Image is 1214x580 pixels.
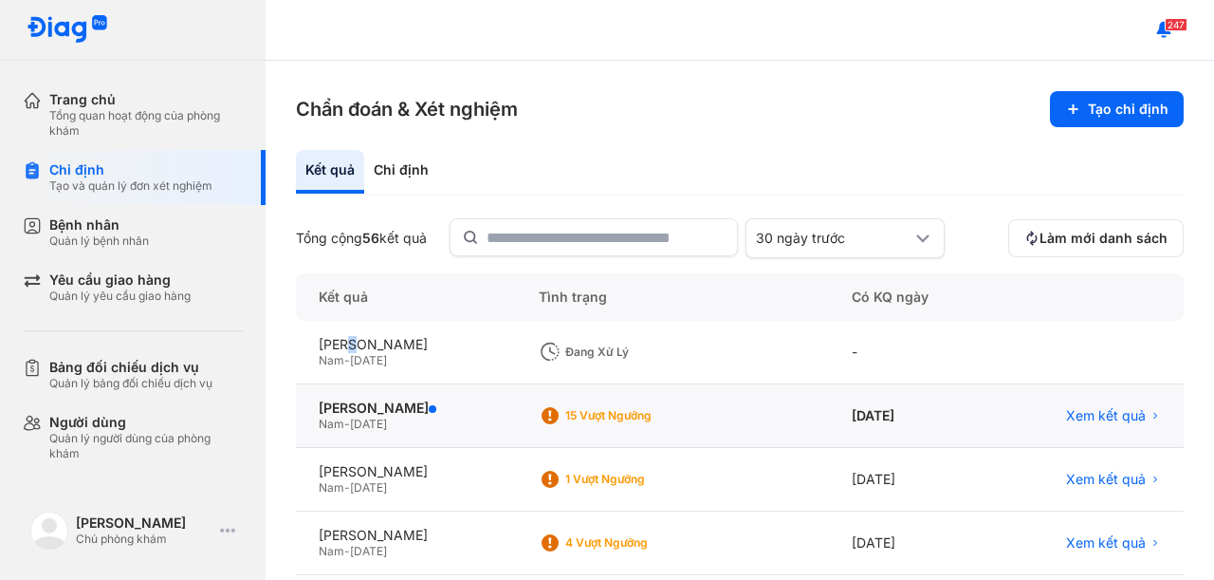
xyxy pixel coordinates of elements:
h3: Chẩn đoán & Xét nghiệm [296,96,518,122]
div: Tạo và quản lý đơn xét nghiệm [49,178,212,194]
span: - [344,353,350,367]
div: 15 Vượt ngưỡng [565,408,717,423]
span: [DATE] [350,480,387,495]
img: logo [30,512,68,550]
span: [DATE] [350,353,387,367]
div: [PERSON_NAME] [319,463,493,480]
button: Làm mới danh sách [1008,219,1184,257]
div: [PERSON_NAME] [319,400,493,417]
div: Người dùng [49,414,243,431]
span: Nam [319,417,344,431]
div: 1 Vượt ngưỡng [565,472,717,487]
span: Xem kết quả [1066,534,1146,552]
div: Tổng quan hoạt động của phòng khám [49,108,243,139]
span: Làm mới danh sách [1039,230,1168,247]
div: Chủ phòng khám [76,532,212,547]
div: [DATE] [829,512,994,575]
div: Bệnh nhân [49,216,149,234]
img: logo [27,15,108,45]
div: Tình trạng [516,273,829,321]
div: [PERSON_NAME] [319,527,493,544]
div: Có KQ ngày [829,273,994,321]
span: 56 [362,230,379,246]
span: Xem kết quả [1066,407,1146,424]
div: [PERSON_NAME] [319,336,493,353]
span: Nam [319,353,344,367]
div: Quản lý người dùng của phòng khám [49,431,243,461]
div: [PERSON_NAME] [76,515,212,532]
div: 30 ngày trước [756,230,911,247]
span: 247 [1165,18,1187,31]
div: - [829,321,994,384]
div: [DATE] [829,384,994,448]
span: - [344,480,350,495]
div: Chỉ định [49,161,212,178]
div: Trang chủ [49,91,243,108]
div: Đang xử lý [565,345,717,360]
div: 4 Vượt ngưỡng [565,535,717,551]
span: - [344,417,350,431]
span: - [344,544,350,558]
div: Yêu cầu giao hàng [49,271,191,289]
span: Nam [319,480,344,495]
div: Bảng đối chiếu dịch vụ [49,359,212,376]
div: Quản lý bảng đối chiếu dịch vụ [49,376,212,391]
span: [DATE] [350,544,387,558]
div: [DATE] [829,448,994,512]
span: Xem kết quả [1066,471,1146,488]
div: Quản lý bệnh nhân [49,234,149,249]
span: [DATE] [350,417,387,431]
div: Kết quả [296,273,516,321]
div: Quản lý yêu cầu giao hàng [49,289,191,304]
div: Kết quả [296,150,364,194]
div: Tổng cộng kết quả [296,230,427,247]
span: Nam [319,544,344,558]
div: Chỉ định [364,150,438,194]
button: Tạo chỉ định [1050,91,1184,127]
